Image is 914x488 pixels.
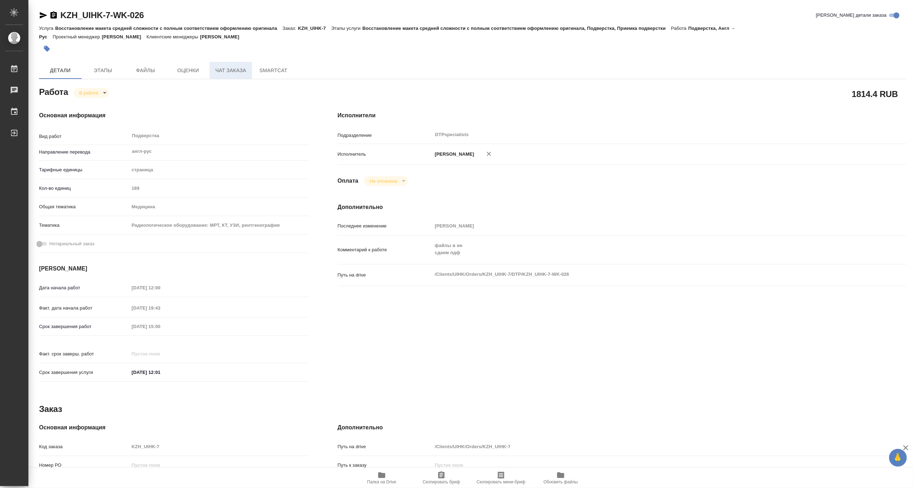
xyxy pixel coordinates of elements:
button: Добавить тэг [39,41,55,57]
h4: Основная информация [39,423,309,432]
p: [PERSON_NAME] [200,34,245,39]
span: Этапы [86,66,120,75]
p: Последнее изменение [338,222,432,230]
h4: Основная информация [39,111,309,120]
input: Пустое поле [129,283,191,293]
h4: Дополнительно [338,203,906,211]
p: Факт. срок заверш. работ [39,350,129,358]
input: Пустое поле [129,183,309,193]
p: Кол-во единиц [39,185,129,192]
h4: Оплата [338,177,359,185]
p: Тарифные единицы [39,166,129,173]
p: Срок завершения услуги [39,369,129,376]
p: Проектный менеджер [53,34,102,39]
button: Скопировать мини-бриф [471,468,531,488]
p: Путь на drive [338,443,432,450]
p: Восстановление макета средней сложности с полным соответствием оформлению оригинала [55,26,282,31]
p: Факт. дата начала работ [39,305,129,312]
div: Медицина [129,201,309,213]
a: KZH_UIHK-7-WK-026 [60,10,144,20]
button: Удалить исполнителя [481,146,497,162]
p: [PERSON_NAME] [432,151,474,158]
h4: Исполнители [338,111,906,120]
button: Скопировать ссылку для ЯМессенджера [39,11,48,20]
button: Не оплачена [368,178,399,184]
button: В работе [77,90,100,96]
p: Работа [671,26,689,31]
p: Срок завершения работ [39,323,129,330]
span: [PERSON_NAME] детали заказа [816,12,887,19]
span: SmartCat [256,66,290,75]
h4: Дополнительно [338,423,906,432]
button: Обновить файлы [531,468,591,488]
p: Номер РО [39,462,129,469]
p: Тематика [39,222,129,229]
input: Пустое поле [129,460,309,470]
p: Исполнитель [338,151,432,158]
p: Восстановление макета средней сложности с полным соответствием оформлению оригинала, Подверстка, ... [363,26,671,31]
p: Вид работ [39,133,129,140]
h4: [PERSON_NAME] [39,264,309,273]
h2: Заказ [39,403,62,415]
p: Путь к заказу [338,462,432,469]
p: Услуга [39,26,55,31]
span: Детали [43,66,77,75]
span: Нотариальный заказ [49,240,94,247]
textarea: /Clients/UIHK/Orders/KZH_UIHK-7/DTP/KZH_UIHK-7-WK-026 [432,268,859,280]
p: Заказ: [283,26,298,31]
button: 🙏 [889,449,907,467]
p: Клиентские менеджеры [147,34,200,39]
p: Подразделение [338,132,432,139]
p: Комментарий к работе [338,246,432,253]
h2: Работа [39,85,68,98]
input: Пустое поле [129,303,191,313]
span: Чат заказа [214,66,248,75]
span: Обновить файлы [544,479,578,484]
button: Скопировать ссылку [49,11,58,20]
p: Путь на drive [338,272,432,279]
p: Общая тематика [39,203,129,210]
p: Направление перевода [39,149,129,156]
p: Дата начала работ [39,284,129,291]
input: ✎ Введи что-нибудь [129,367,191,377]
input: Пустое поле [432,221,859,231]
div: страница [129,164,309,176]
p: Код заказа [39,443,129,450]
div: Радиологическое оборудование: МРТ, КТ, УЗИ, рентгенография [129,219,309,231]
h2: 1814.4 RUB [852,88,898,100]
input: Пустое поле [129,441,309,452]
input: Пустое поле [129,321,191,332]
input: Пустое поле [432,460,859,470]
div: В работе [364,176,408,186]
button: Папка на Drive [352,468,412,488]
p: [PERSON_NAME] [102,34,147,39]
button: Скопировать бриф [412,468,471,488]
span: Оценки [171,66,205,75]
textarea: файлы в ин сдаем пдф [432,240,859,259]
span: Папка на Drive [367,479,396,484]
p: Этапы услуги [331,26,363,31]
span: Скопировать бриф [423,479,460,484]
span: Файлы [129,66,163,75]
p: KZH_UIHK-7 [298,26,331,31]
div: В работе [74,88,109,98]
input: Пустое поле [129,349,191,359]
input: Пустое поле [432,441,859,452]
span: 🙏 [892,450,904,465]
span: Скопировать мини-бриф [477,479,525,484]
